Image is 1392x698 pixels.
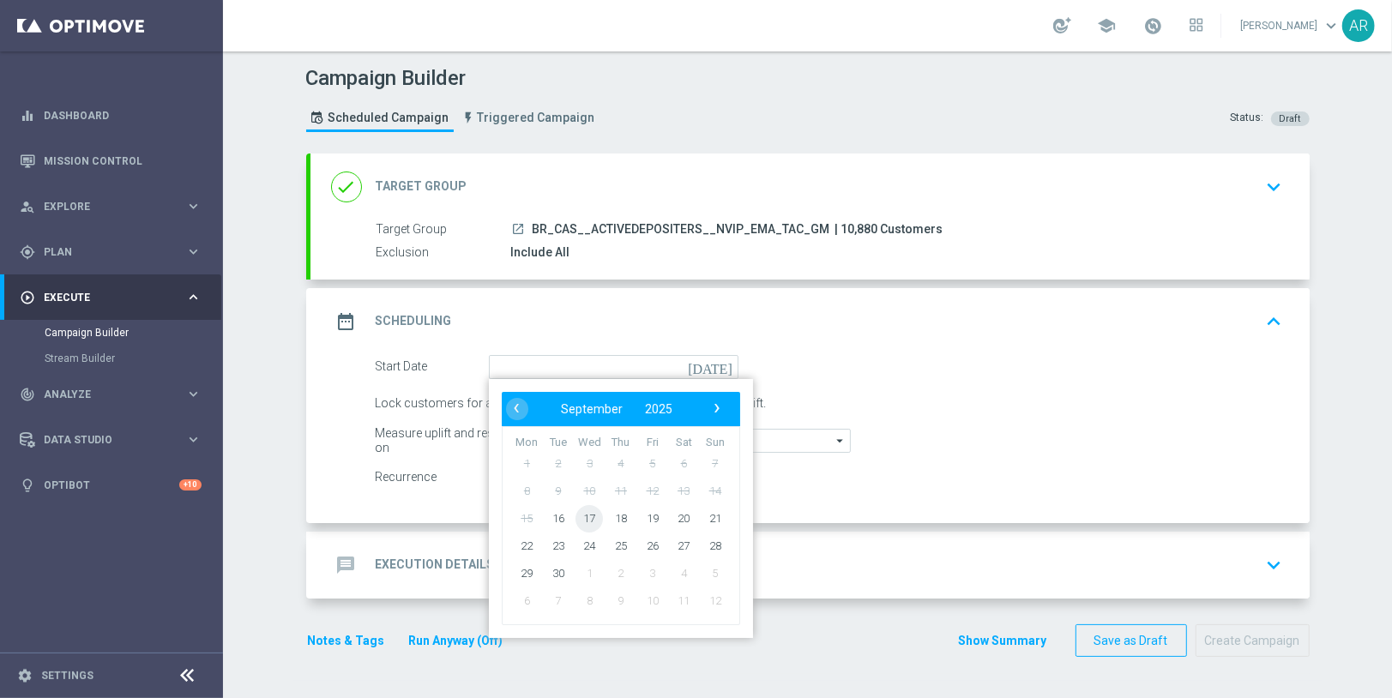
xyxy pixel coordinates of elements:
[45,346,221,371] div: Stream Builder
[575,587,603,614] span: 8
[1262,174,1287,200] i: keyboard_arrow_down
[20,290,185,305] div: Execute
[1097,16,1116,35] span: school
[670,449,697,477] span: 6
[638,532,666,559] span: 26
[575,477,603,504] span: 10
[670,587,697,614] span: 11
[44,247,185,257] span: Plan
[645,402,672,416] span: 2025
[20,290,35,305] i: play_circle_outline
[376,355,489,379] div: Start Date
[407,630,505,652] button: Run Anyway (Off)
[20,93,202,138] div: Dashboard
[606,449,634,477] span: 4
[377,245,511,261] label: Exclusion
[331,171,1289,203] div: done Target Group keyboard_arrow_down
[20,244,185,260] div: Plan
[331,550,362,581] i: message
[185,386,202,402] i: keyboard_arrow_right
[513,532,540,559] span: 22
[1260,171,1289,203] button: keyboard_arrow_down
[701,504,728,532] span: 21
[19,433,202,447] button: Data Studio keyboard_arrow_right
[1076,624,1187,658] button: Save as Draft
[44,138,202,184] a: Mission Control
[701,559,728,587] span: 5
[17,668,33,683] i: settings
[44,292,185,303] span: Execute
[19,291,202,304] button: play_circle_outline Execute keyboard_arrow_right
[185,431,202,448] i: keyboard_arrow_right
[1260,305,1289,338] button: keyboard_arrow_up
[606,587,634,614] span: 9
[1262,309,1287,334] i: keyboard_arrow_up
[511,244,1276,261] div: Include All
[458,104,600,132] a: Triggered Campaign
[179,479,202,490] div: +10
[638,477,666,504] span: 12
[376,313,452,329] h2: Scheduling
[376,178,467,195] h2: Target Group
[20,462,202,508] div: Optibot
[688,355,738,374] i: [DATE]
[19,388,202,401] button: track_changes Analyze keyboard_arrow_right
[550,398,634,420] button: September
[606,477,634,504] span: 11
[512,222,526,236] i: launch
[489,379,753,638] bs-datepicker-container: calendar
[542,436,574,450] th: weekday
[41,671,93,681] a: Settings
[19,200,202,214] div: person_search Explore keyboard_arrow_right
[705,398,727,420] button: ›
[1280,113,1301,124] span: Draft
[478,111,595,125] span: Triggered Campaign
[44,435,185,445] span: Data Studio
[1260,549,1289,581] button: keyboard_arrow_down
[376,466,489,490] div: Recurrence
[44,93,202,138] a: Dashboard
[958,631,1048,651] button: Show Summary
[19,109,202,123] button: equalizer Dashboard
[328,111,449,125] span: Scheduled Campaign
[670,504,697,532] span: 20
[1271,111,1310,124] colored-tag: Draft
[20,199,35,214] i: person_search
[605,436,636,450] th: weekday
[835,222,943,238] span: | 10,880 Customers
[506,398,727,420] bs-datepicker-navigation-view: ​ ​ ​
[331,171,362,202] i: done
[20,432,185,448] div: Data Studio
[634,398,684,420] button: 2025
[606,504,634,532] span: 18
[376,392,576,416] div: Lock customers for a duration of
[19,154,202,168] div: Mission Control
[185,198,202,214] i: keyboard_arrow_right
[505,397,527,419] span: ‹
[45,352,178,365] a: Stream Builder
[544,532,571,559] span: 23
[20,387,35,402] i: track_changes
[575,504,603,532] span: 17
[701,449,728,477] span: 7
[706,397,728,419] span: ›
[533,222,830,238] span: BR_CAS__ACTIVEDEPOSITERS__NVIP_EMA_TAC_GM
[544,449,571,477] span: 2
[575,449,603,477] span: 3
[1238,13,1342,39] a: [PERSON_NAME]keyboard_arrow_down
[506,398,528,420] button: ‹
[185,289,202,305] i: keyboard_arrow_right
[670,532,697,559] span: 27
[19,478,202,492] button: lightbulb Optibot +10
[513,477,540,504] span: 8
[1342,9,1375,42] div: AR
[513,587,540,614] span: 6
[606,532,634,559] span: 25
[331,549,1289,581] div: message Execution Details keyboard_arrow_down
[377,222,511,238] label: Target Group
[670,559,697,587] span: 4
[833,430,850,452] i: arrow_drop_down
